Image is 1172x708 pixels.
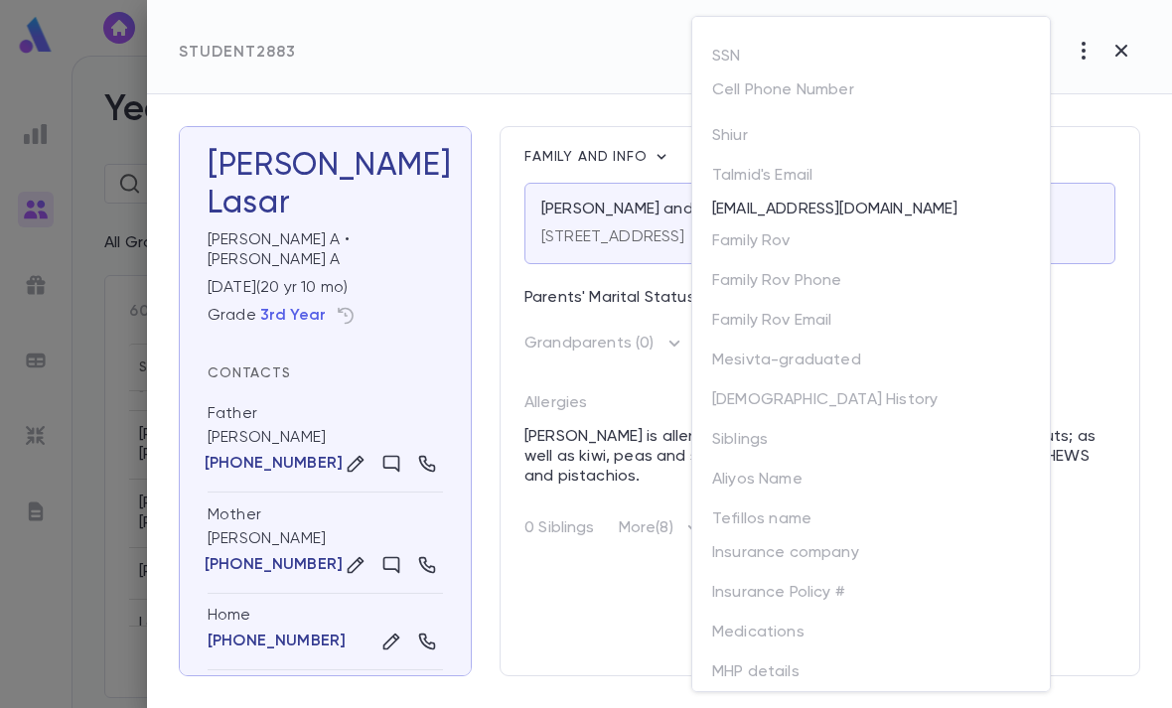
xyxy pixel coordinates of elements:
[712,345,893,384] p: Mesivta-graduated
[712,464,834,503] p: Aliyos Name
[712,265,874,305] p: Family Rov Phone
[712,384,969,424] p: [DEMOGRAPHIC_DATA] History
[712,80,854,108] p: Cell Phone Number
[712,543,859,571] p: Insurance company
[712,662,800,690] p: MHP details
[712,41,772,80] p: SSN
[712,166,812,194] p: Talmid's Email
[712,120,780,160] p: Shiur
[712,503,843,543] p: Tefillos name
[712,623,805,650] p: Medications
[712,424,800,464] p: Siblings
[700,194,1030,225] div: [EMAIL_ADDRESS][DOMAIN_NAME]
[712,225,822,265] p: Family Rov
[712,305,864,345] p: Family Rov Email
[712,583,845,611] p: Insurance Policy #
